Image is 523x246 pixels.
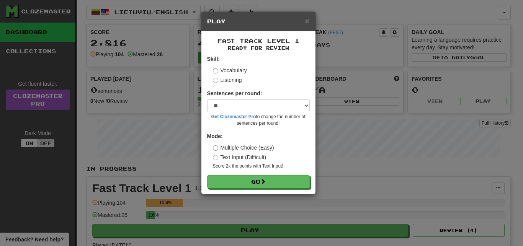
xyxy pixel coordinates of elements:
[211,114,256,119] a: Get Clozemaster Pro
[207,56,220,62] strong: Skill:
[213,68,218,73] input: Vocabulary
[213,144,274,152] label: Multiple Choice (Easy)
[207,90,262,97] label: Sentences per round:
[207,175,310,188] button: Go
[213,67,247,74] label: Vocabulary
[207,133,223,139] strong: Mode:
[213,76,242,84] label: Listening
[213,78,218,83] input: Listening
[213,153,266,161] label: Text Input (Difficult)
[207,114,310,127] small: to change the number of sentences per round!
[305,16,309,25] span: ×
[213,163,310,169] small: Score 2x the points with Text Input !
[207,18,310,25] h5: Play
[207,45,310,51] small: Ready for Review
[305,17,309,25] button: Close
[213,155,218,160] input: Text Input (Difficult)
[213,145,218,151] input: Multiple Choice (Easy)
[217,37,299,44] span: Fast Track Level 1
